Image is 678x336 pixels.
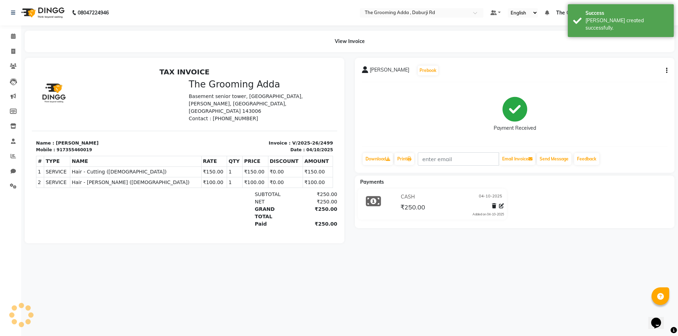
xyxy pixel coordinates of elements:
div: ₹250.00 [262,133,305,141]
div: ₹250.00 [262,126,305,133]
span: ₹250.00 [400,203,425,213]
div: ₹250.00 [262,141,305,155]
div: Payment Received [494,124,536,132]
td: ₹150.00 [211,102,237,112]
div: Paid [219,155,262,163]
div: ₹250.00 [262,155,305,163]
td: ₹150.00 [271,102,301,112]
th: DISCOUNT [236,91,271,102]
button: Email Invoice [499,153,535,165]
a: Download [363,153,393,165]
a: Feedback [574,153,599,165]
td: ₹0.00 [236,102,271,112]
th: AMOUNT [271,91,301,102]
div: Success [585,10,668,17]
span: Hair - Cutting ([DEMOGRAPHIC_DATA]) [40,103,168,111]
div: Date : [258,82,273,88]
input: enter email [418,152,499,166]
td: 2 [5,112,12,123]
td: 1 [195,102,211,112]
th: NAME [38,91,169,102]
div: GRAND TOTAL [219,141,262,155]
h2: TAX INVOICE [4,3,301,11]
th: QTY [195,91,211,102]
button: Prebook [418,66,438,75]
h3: The Grooming Adda [157,14,302,25]
p: Name : [PERSON_NAME] [4,75,149,82]
td: SERVICE [12,112,38,123]
td: 1 [5,102,12,112]
span: Payments [360,179,384,185]
p: Invoice : V/2025-26/2499 [157,75,302,82]
td: ₹100.00 [271,112,301,123]
b: 08047224946 [78,3,109,23]
iframe: chat widget [648,308,671,329]
span: CASH [401,193,415,201]
p: Basement senior tower, [GEOGRAPHIC_DATA], [PERSON_NAME], [GEOGRAPHIC_DATA], [GEOGRAPHIC_DATA] 143006 [157,28,302,50]
th: RATE [169,91,195,102]
th: # [5,91,12,102]
div: SUBTOTAL [219,126,262,133]
div: 917355460019 [25,82,60,88]
div: Mobile : [4,82,23,88]
td: ₹0.00 [236,112,271,123]
a: Print [394,153,414,165]
td: SERVICE [12,102,38,112]
div: Added on 04-10-2025 [472,212,504,217]
span: [PERSON_NAME] [370,66,409,76]
img: logo [18,3,66,23]
div: View Invoice [25,31,674,52]
div: Bill created successfully. [585,17,668,32]
div: NET [219,133,262,141]
span: 04-10-2025 [479,193,502,201]
span: Hair - [PERSON_NAME] ([DEMOGRAPHIC_DATA]) [40,114,168,121]
button: Send Message [537,153,571,165]
div: 04/10/2025 [274,82,301,88]
span: The Grooming [PERSON_NAME] Rd(Manager) [556,9,665,17]
th: TYPE [12,91,38,102]
td: ₹100.00 [169,112,195,123]
td: 1 [195,112,211,123]
td: ₹150.00 [169,102,195,112]
th: PRICE [211,91,237,102]
td: ₹100.00 [211,112,237,123]
p: Contact : [PHONE_NUMBER] [157,50,302,57]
